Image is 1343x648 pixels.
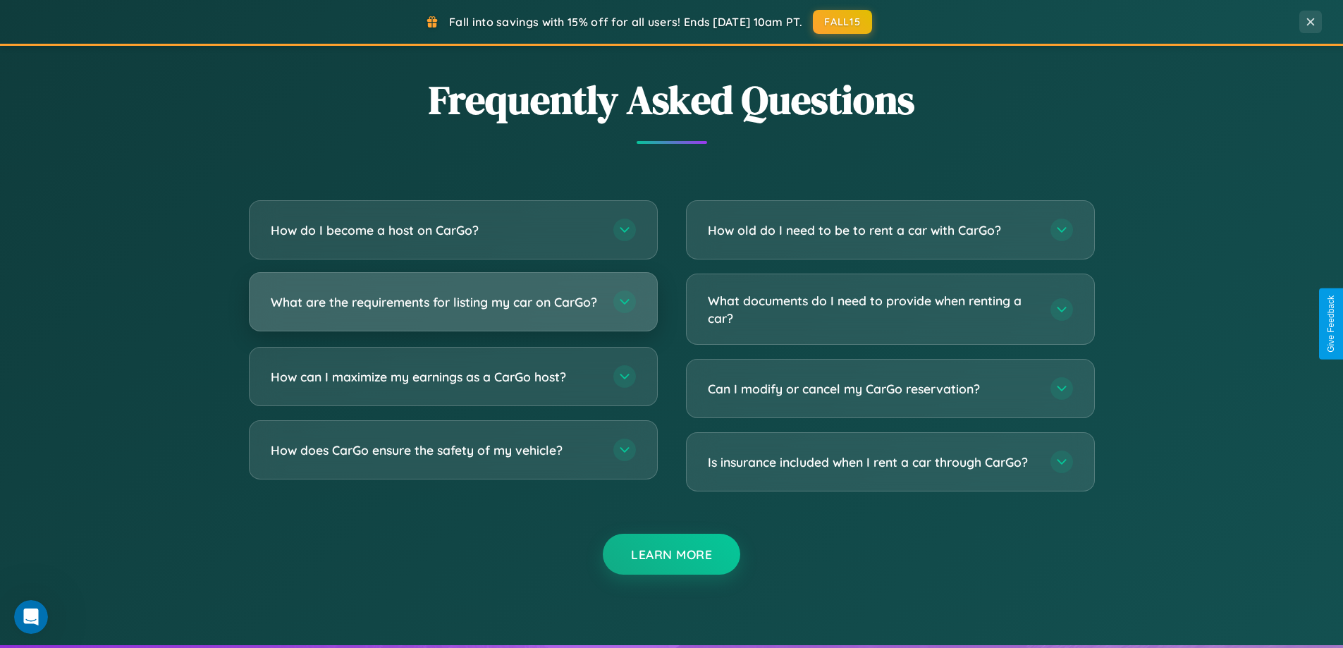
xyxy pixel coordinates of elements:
h3: How old do I need to be to rent a car with CarGo? [708,221,1036,239]
div: Give Feedback [1326,295,1336,353]
h3: How can I maximize my earnings as a CarGo host? [271,368,599,386]
button: FALL15 [813,10,872,34]
h3: How does CarGo ensure the safety of my vehicle? [271,441,599,459]
iframe: Intercom live chat [14,600,48,634]
h3: What are the requirements for listing my car on CarGo? [271,293,599,311]
h3: Can I modify or cancel my CarGo reservation? [708,380,1036,398]
h3: Is insurance included when I rent a car through CarGo? [708,453,1036,471]
h3: How do I become a host on CarGo? [271,221,599,239]
h2: Frequently Asked Questions [249,73,1095,127]
h3: What documents do I need to provide when renting a car? [708,292,1036,326]
button: Learn More [603,534,740,575]
span: Fall into savings with 15% off for all users! Ends [DATE] 10am PT. [449,15,802,29]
